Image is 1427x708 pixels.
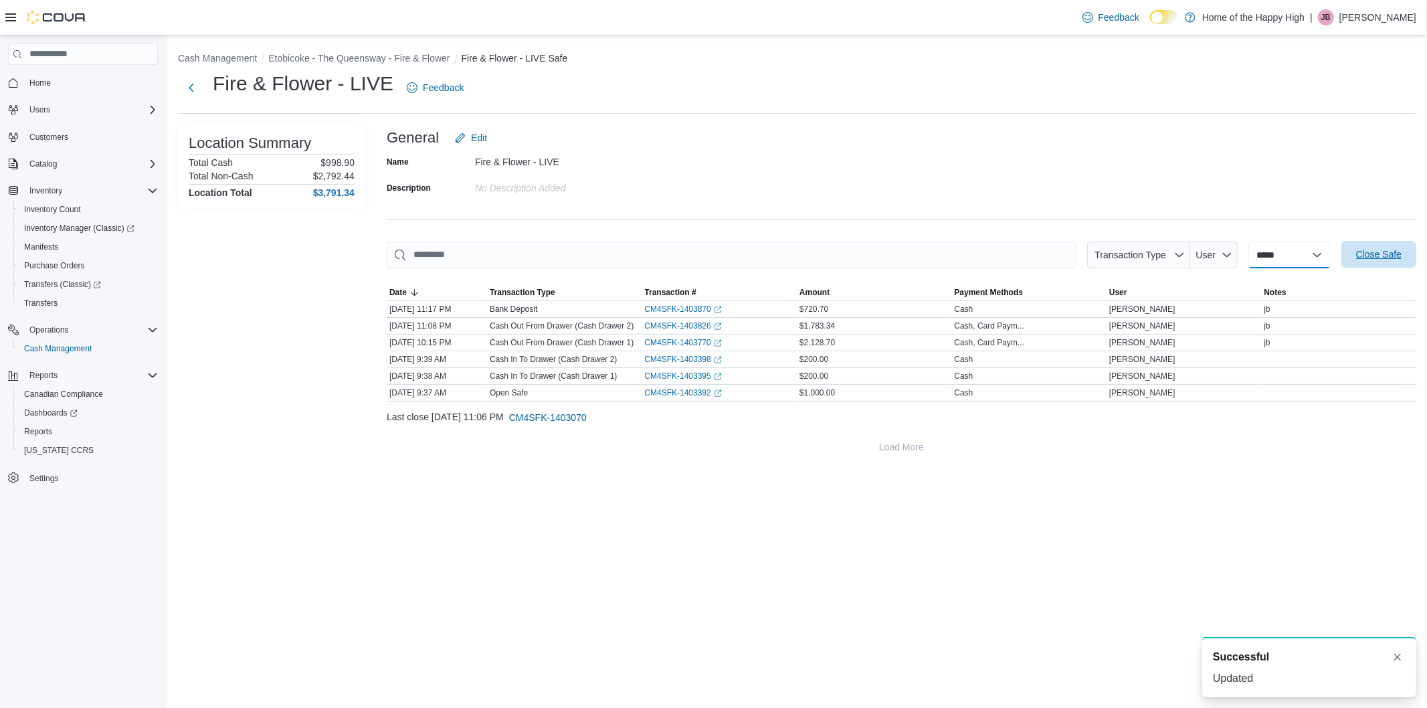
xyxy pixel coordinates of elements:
[462,53,568,64] button: Fire & Flower - LIVE Safe
[19,405,83,421] a: Dashboards
[13,275,163,294] a: Transfers (Classic)
[320,157,355,168] p: $998.90
[189,171,254,181] h6: Total Non-Cash
[24,156,62,172] button: Catalog
[19,442,99,458] a: [US_STATE] CCRS
[24,260,85,271] span: Purchase Orders
[24,322,74,338] button: Operations
[955,321,1025,331] div: Cash, Card Paym...
[178,74,205,101] button: Next
[1109,287,1127,298] span: User
[475,177,654,193] div: No Description added
[3,127,163,147] button: Customers
[268,53,450,64] button: Etobicoke - The Queensway - Fire & Flower
[1109,337,1175,348] span: [PERSON_NAME]
[645,387,722,398] a: CM4SFK-1403392External link
[3,155,163,173] button: Catalog
[471,131,487,145] span: Edit
[387,368,487,384] div: [DATE] 9:38 AM
[387,183,431,193] label: Description
[19,220,140,236] a: Inventory Manager (Classic)
[3,181,163,200] button: Inventory
[19,239,64,255] a: Manifests
[19,276,106,292] a: Transfers (Classic)
[29,159,57,169] span: Catalog
[29,185,62,196] span: Inventory
[1264,287,1287,298] span: Notes
[1109,304,1175,315] span: [PERSON_NAME]
[189,135,311,151] h3: Location Summary
[29,78,51,88] span: Home
[24,128,158,145] span: Customers
[387,351,487,367] div: [DATE] 9:39 AM
[387,318,487,334] div: [DATE] 11:08 PM
[387,301,487,317] div: [DATE] 11:17 PM
[1099,11,1139,24] span: Feedback
[19,341,97,357] a: Cash Management
[24,75,56,91] a: Home
[1390,649,1406,665] button: Dismiss toast
[1190,242,1238,268] button: User
[952,284,1107,300] button: Payment Methods
[714,306,722,314] svg: External link
[213,70,393,97] h1: Fire & Flower - LIVE
[19,386,158,402] span: Canadian Compliance
[24,322,158,338] span: Operations
[3,73,163,92] button: Home
[1213,671,1406,687] div: Updated
[189,187,252,198] h4: Location Total
[189,157,233,168] h6: Total Cash
[3,100,163,119] button: Users
[19,201,158,217] span: Inventory Count
[13,404,163,422] a: Dashboards
[19,295,158,311] span: Transfers
[24,242,58,252] span: Manifests
[645,354,722,365] a: CM4SFK-1403398External link
[24,298,58,308] span: Transfers
[313,171,355,181] p: $2,792.44
[955,304,973,315] div: Cash
[27,11,87,24] img: Cova
[24,445,94,456] span: [US_STATE] CCRS
[645,321,722,331] a: CM4SFK-1403826External link
[1262,284,1417,300] button: Notes
[389,287,407,298] span: Date
[799,304,828,315] span: $720.70
[29,473,58,484] span: Settings
[387,242,1076,268] input: This is a search bar. As you type, the results lower in the page will automatically filter.
[19,239,158,255] span: Manifests
[13,385,163,404] button: Canadian Compliance
[799,287,830,298] span: Amount
[24,367,63,383] button: Reports
[13,294,163,313] button: Transfers
[799,371,828,381] span: $200.00
[24,426,52,437] span: Reports
[714,339,722,347] svg: External link
[29,325,69,335] span: Operations
[490,371,617,381] p: Cash In To Drawer (Cash Drawer 1)
[1321,9,1331,25] span: JB
[387,434,1416,460] button: Load More
[509,411,587,424] span: CM4SFK-1403070
[13,200,163,219] button: Inventory Count
[19,201,86,217] a: Inventory Count
[387,335,487,351] div: [DATE] 10:15 PM
[955,371,973,381] div: Cash
[714,373,722,381] svg: External link
[1213,649,1406,665] div: Notification
[13,219,163,238] a: Inventory Manager (Classic)
[490,354,617,365] p: Cash In To Drawer (Cash Drawer 2)
[955,287,1024,298] span: Payment Methods
[475,151,654,167] div: Fire & Flower - LIVE
[13,256,163,275] button: Purchase Orders
[799,337,835,348] span: $2,128.70
[797,284,952,300] button: Amount
[1196,250,1216,260] span: User
[645,371,722,381] a: CM4SFK-1403395External link
[24,156,158,172] span: Catalog
[490,304,537,315] p: Bank Deposit
[387,385,487,401] div: [DATE] 9:37 AM
[24,223,134,234] span: Inventory Manager (Classic)
[1356,248,1402,261] span: Close Safe
[178,53,257,64] button: Cash Management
